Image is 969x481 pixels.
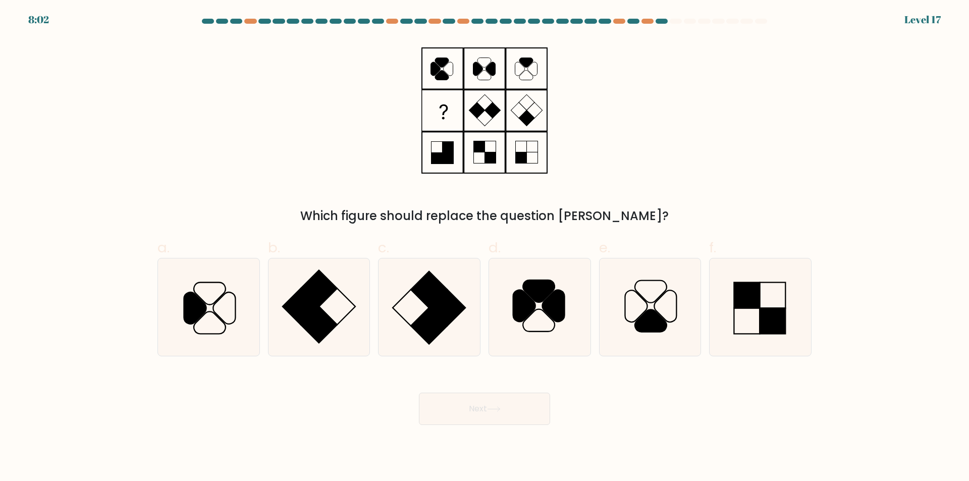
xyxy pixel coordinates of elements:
[378,238,389,257] span: c.
[489,238,501,257] span: d.
[904,12,941,27] div: Level 17
[157,238,170,257] span: a.
[164,207,805,225] div: Which figure should replace the question [PERSON_NAME]?
[599,238,610,257] span: e.
[28,12,49,27] div: 8:02
[419,393,550,425] button: Next
[709,238,716,257] span: f.
[268,238,280,257] span: b.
